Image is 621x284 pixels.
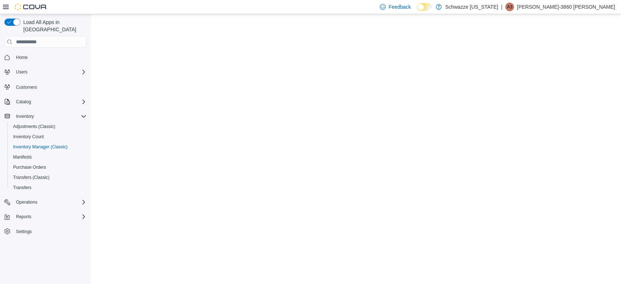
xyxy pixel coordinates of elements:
a: Customers [13,83,40,92]
span: Users [16,69,27,75]
a: Transfers (Classic) [10,173,52,182]
span: Operations [16,199,37,205]
button: Inventory [13,112,37,121]
nav: Complex example [4,49,87,256]
span: Manifests [10,153,87,161]
span: Load All Apps in [GEOGRAPHIC_DATA] [20,19,87,33]
button: Settings [1,226,89,237]
button: Adjustments (Classic) [7,121,89,132]
span: Transfers (Classic) [13,175,49,180]
img: Cova [15,3,47,11]
span: Inventory Manager (Classic) [13,144,68,150]
button: Home [1,52,89,63]
a: Adjustments (Classic) [10,122,58,131]
button: Transfers (Classic) [7,172,89,183]
span: Adjustments (Classic) [13,124,55,129]
span: Home [13,53,87,62]
a: Settings [13,227,35,236]
button: Inventory Manager (Classic) [7,142,89,152]
span: Adjustments (Classic) [10,122,87,131]
p: | [501,3,502,11]
span: Inventory [16,113,34,119]
span: Purchase Orders [13,164,46,170]
span: Customers [13,82,87,91]
span: Catalog [16,99,31,105]
span: Manifests [13,154,32,160]
a: Purchase Orders [10,163,49,172]
a: Inventory Manager (Classic) [10,143,71,151]
p: [PERSON_NAME]-3860 [PERSON_NAME] [517,3,615,11]
input: Dark Mode [417,3,432,11]
button: Customers [1,81,89,92]
span: Catalog [13,97,87,106]
span: Feedback [389,3,411,11]
p: Schwazze [US_STATE] [445,3,498,11]
button: Users [13,68,30,76]
a: Transfers [10,183,34,192]
span: Transfers (Classic) [10,173,87,182]
button: Catalog [13,97,34,106]
button: Operations [13,198,40,207]
button: Inventory Count [7,132,89,142]
span: Purchase Orders [10,163,87,172]
button: Purchase Orders [7,162,89,172]
span: A3 [507,3,513,11]
a: Manifests [10,153,35,161]
button: Transfers [7,183,89,193]
span: Inventory Count [10,132,87,141]
span: Settings [16,229,32,235]
button: Operations [1,197,89,207]
span: Home [16,55,28,60]
span: Inventory [13,112,87,121]
span: Transfers [10,183,87,192]
span: Settings [13,227,87,236]
button: Catalog [1,97,89,107]
button: Users [1,67,89,77]
span: Operations [13,198,87,207]
a: Home [13,53,31,62]
div: Alexis-3860 Shoope [505,3,514,11]
span: Users [13,68,87,76]
button: Manifests [7,152,89,162]
span: Transfers [13,185,31,191]
span: Customers [16,84,37,90]
button: Reports [13,212,34,221]
span: Reports [13,212,87,221]
a: Inventory Count [10,132,47,141]
button: Reports [1,212,89,222]
button: Inventory [1,111,89,121]
span: Inventory Manager (Classic) [10,143,87,151]
span: Inventory Count [13,134,44,140]
span: Reports [16,214,31,220]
